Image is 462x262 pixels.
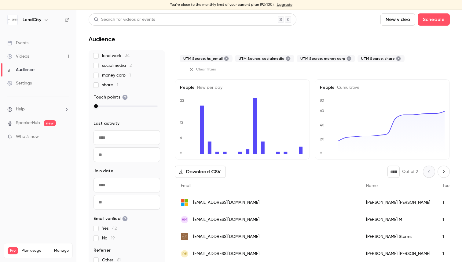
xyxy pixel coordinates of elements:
div: Settings [7,80,32,86]
span: UTM Source: money corp [300,56,345,61]
a: SpeakerHub [16,120,40,126]
span: 2 [130,63,132,68]
button: Clear filters [187,65,220,74]
div: Search for videos or events [94,16,155,23]
img: LendCity [8,15,17,25]
text: 0 [320,151,322,155]
p: Out of 2 [402,169,418,175]
span: socialmedia [102,63,132,69]
span: 1 [117,83,118,87]
span: new [44,120,56,126]
text: 0 [180,151,182,155]
span: 1 [129,73,131,77]
span: What's new [16,134,39,140]
text: 6 [180,136,182,140]
text: 22 [180,98,184,102]
button: New video [380,13,415,26]
li: help-dropdown-opener [7,106,69,113]
button: Download CSV [175,166,226,178]
div: [PERSON_NAME] [PERSON_NAME] [360,194,436,211]
span: lcnetwork [102,53,130,59]
span: Email [181,184,191,188]
text: 60 [320,109,324,113]
div: [PERSON_NAME] Storms [360,228,436,245]
a: Upgrade [277,2,292,7]
img: outlook.com [181,199,188,206]
span: UTM Source: hs_email [183,56,223,61]
img: valleyandpeak.ca [181,233,188,240]
text: 20 [320,137,324,141]
span: Yes [102,225,117,231]
h6: LendCity [23,17,41,23]
span: No [102,235,115,241]
span: 34 [125,54,130,58]
span: [EMAIL_ADDRESS][DOMAIN_NAME] [193,251,259,257]
h5: People [180,84,305,91]
span: money corp [102,72,131,78]
span: RE [182,251,187,257]
h1: Audience [89,35,115,43]
text: 12 [180,120,183,124]
text: 40 [320,123,324,127]
h5: People [320,84,445,91]
span: Join date [94,168,113,174]
span: HM [182,217,187,222]
span: Pro [8,247,18,254]
span: [EMAIL_ADDRESS][DOMAIN_NAME] [193,217,259,223]
text: 80 [320,98,324,102]
button: Schedule [418,13,450,26]
span: Touch points [94,94,128,100]
div: max [94,104,98,108]
div: [PERSON_NAME] M [360,211,436,228]
div: Audience [7,67,35,73]
span: 42 [112,226,117,231]
span: Last activity [94,120,119,127]
span: [EMAIL_ADDRESS][DOMAIN_NAME] [193,234,259,240]
span: Referrer [94,247,111,253]
span: Cumulative [335,85,359,90]
span: Clear filters [196,67,216,72]
span: [EMAIL_ADDRESS][DOMAIN_NAME] [193,199,259,206]
button: Next page [438,166,450,178]
span: Help [16,106,25,113]
span: UTM Source: socialmedia [239,56,284,61]
span: Email verified [94,216,128,222]
div: Events [7,40,28,46]
span: New per day [195,85,222,90]
span: Plan usage [22,248,50,253]
span: share [102,82,118,88]
a: Manage [54,248,69,253]
span: UTM Source: share [361,56,395,61]
span: 19 [111,236,115,240]
span: Name [366,184,378,188]
div: Videos [7,53,29,59]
